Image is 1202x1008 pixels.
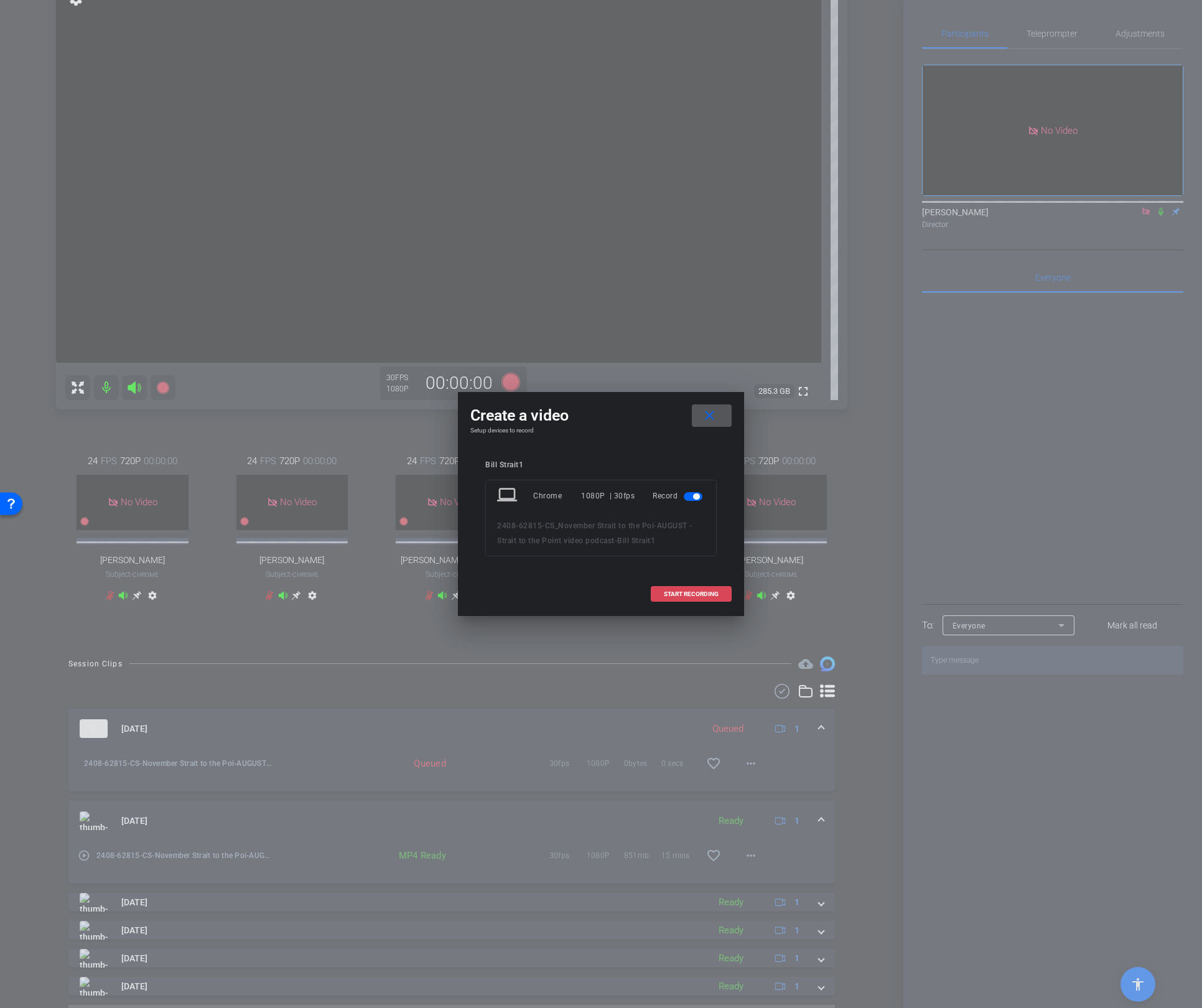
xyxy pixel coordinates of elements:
[702,408,717,424] mat-icon: close
[654,521,657,530] span: -
[617,536,655,545] span: Bill Strait1
[497,521,654,530] span: 2408-62815-CS_November Strait to the Poi
[497,485,519,507] mat-icon: laptop
[664,591,719,597] span: START RECORDING
[485,460,717,470] div: Bill Strait1
[653,485,705,507] div: Record
[470,427,732,434] h4: Setup devices to record
[651,586,732,602] button: START RECORDING
[581,485,635,507] div: 1080P | 30fps
[533,485,581,507] div: Chrome
[470,404,732,427] div: Create a video
[615,536,618,545] span: -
